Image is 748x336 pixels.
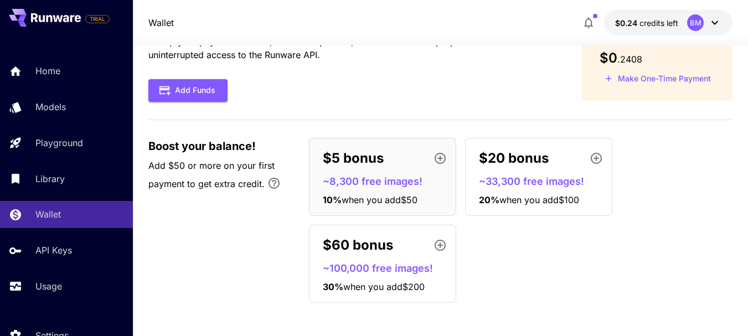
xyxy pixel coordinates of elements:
[35,244,72,257] p: API Keys
[600,50,617,66] span: $0
[148,160,275,189] span: Add $50 or more on your first payment to get extra credit.
[148,16,174,29] nav: breadcrumb
[323,281,343,292] span: 30 %
[615,17,678,29] div: $0.2408
[343,281,425,292] span: when you add $200
[35,64,60,77] p: Home
[617,54,642,65] span: . 2408
[86,15,109,23] span: TRIAL
[35,100,66,113] p: Models
[148,79,228,102] button: Add Funds
[604,10,732,35] button: $0.2408BM
[35,208,61,221] p: Wallet
[479,174,607,189] p: ~33,300 free images!
[148,138,256,154] span: Boost your balance!
[323,148,384,168] p: $5 bonus
[687,14,704,31] div: BM
[615,18,639,28] span: $0.24
[85,12,110,25] span: Add your payment card to enable full platform functionality.
[342,194,417,205] span: when you add $50
[323,194,342,205] span: 10 %
[600,70,716,87] button: Make a one-time, non-recurring payment
[639,18,678,28] span: credits left
[35,280,62,293] p: Usage
[323,174,451,189] p: ~8,300 free images!
[35,172,65,185] p: Library
[479,148,549,168] p: $20 bonus
[323,235,393,255] p: $60 bonus
[263,172,285,194] button: Bonus applies only to your first payment, up to 30% on the first $1,000.
[148,16,174,29] a: Wallet
[35,136,83,149] p: Playground
[148,35,546,61] p: Set up your payment method, add backup cards, and enable Auto top-up to ensure uninterrupted acce...
[499,194,579,205] span: when you add $100
[323,261,451,276] p: ~100,000 free images!
[479,194,499,205] span: 20 %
